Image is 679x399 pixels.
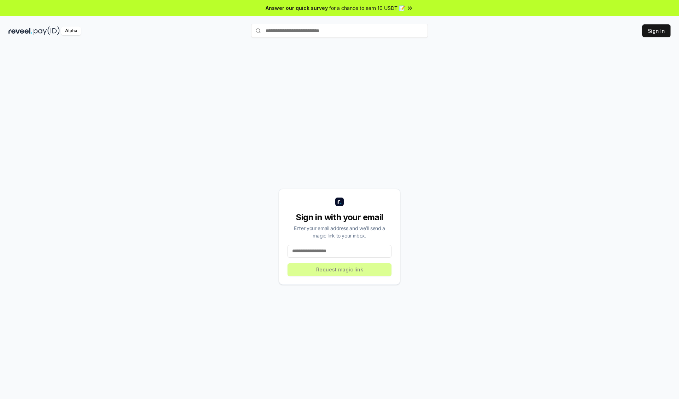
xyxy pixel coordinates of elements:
div: Enter your email address and we’ll send a magic link to your inbox. [288,224,391,239]
span: for a chance to earn 10 USDT 📝 [329,4,405,12]
img: pay_id [34,27,60,35]
img: logo_small [335,198,344,206]
div: Alpha [61,27,81,35]
img: reveel_dark [8,27,32,35]
button: Sign In [642,24,671,37]
div: Sign in with your email [288,212,391,223]
span: Answer our quick survey [266,4,328,12]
